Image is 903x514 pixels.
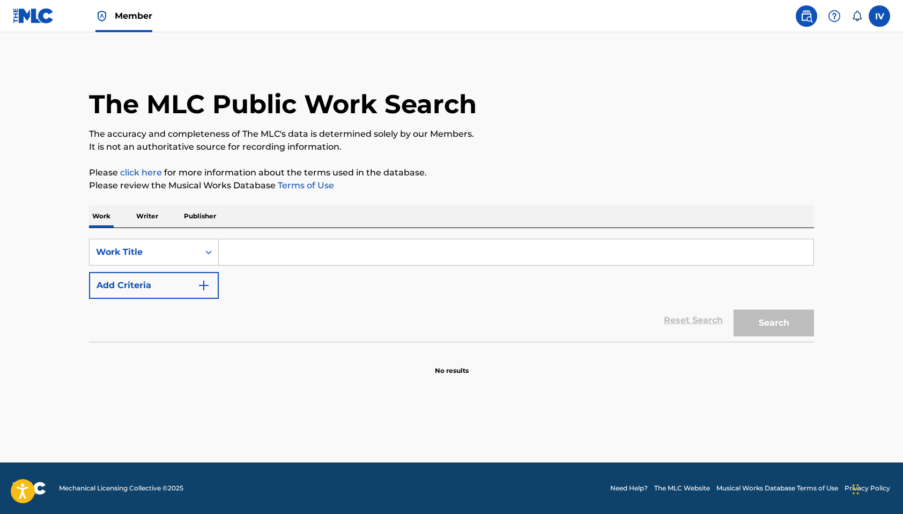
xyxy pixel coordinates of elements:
[852,11,862,21] div: Notifications
[716,483,838,493] a: Musical Works Database Terms of Use
[13,482,46,495] img: logo
[95,10,108,23] img: Top Rightsholder
[89,166,814,179] p: Please for more information about the terms used in the database.
[849,462,903,514] div: Widget de chat
[89,179,814,192] p: Please review the Musical Works Database
[849,462,903,514] iframe: Chat Widget
[89,128,814,141] p: The accuracy and completeness of The MLC's data is determined solely by our Members.
[276,180,334,190] a: Terms of Use
[654,483,710,493] a: The MLC Website
[869,5,890,27] div: User Menu
[435,353,469,376] p: No results
[197,279,210,292] img: 9d2ae6d4665cec9f34b9.svg
[845,483,890,493] a: Privacy Policy
[89,205,114,227] p: Work
[800,10,813,23] img: search
[115,10,152,22] span: Member
[120,167,162,178] a: click here
[89,239,814,342] form: Search Form
[89,141,814,153] p: It is not an authoritative source for recording information.
[824,5,845,27] div: Help
[96,246,193,259] div: Work Title
[828,10,841,23] img: help
[796,5,817,27] a: Public Search
[13,8,54,24] img: MLC Logo
[89,88,477,120] h1: The MLC Public Work Search
[89,272,219,299] button: Add Criteria
[133,205,161,227] p: Writer
[59,483,183,493] span: Mechanical Licensing Collective © 2025
[181,205,219,227] p: Publisher
[610,483,648,493] a: Need Help?
[853,473,859,505] div: Arrastrar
